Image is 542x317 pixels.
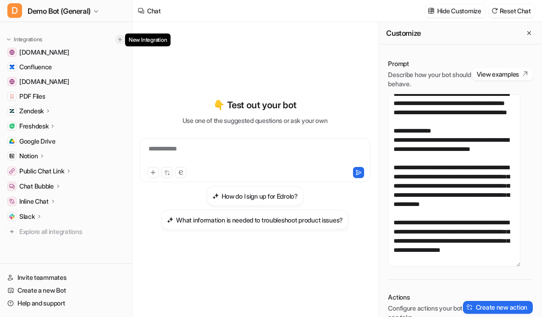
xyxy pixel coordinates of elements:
[4,284,128,297] a: Create a new Bot
[9,153,15,159] img: Notion
[491,7,498,14] img: reset
[7,3,22,18] span: D
[467,304,473,311] img: create-action-icon.svg
[19,92,45,101] span: PDF Files
[388,293,462,302] p: Actions
[7,227,17,236] img: explore all integrations
[19,167,64,176] p: Public Chat Link
[9,79,15,84] img: www.airbnb.com
[167,217,173,223] img: What information is needed to troubleshoot product issues?
[19,212,35,221] p: Slack
[472,67,533,80] button: View examples
[9,64,15,70] img: Confluence
[388,59,472,68] p: Prompt
[4,46,128,59] a: www.atlassian.com[DOMAIN_NAME]
[463,301,533,314] button: Create new action
[437,6,481,16] p: Hide Customize
[19,224,125,239] span: Explore all integrations
[19,122,48,131] p: Freshdesk
[9,50,15,55] img: www.atlassian.com
[6,36,12,43] img: expand menu
[386,28,421,38] h2: Customize
[4,271,128,284] a: Invite teammates
[14,36,42,43] p: Integrations
[19,77,69,86] span: [DOMAIN_NAME]
[19,62,52,72] span: Confluence
[4,90,128,103] a: PDF FilesPDF Files
[9,108,15,114] img: Zendesk
[4,75,128,88] a: www.airbnb.com[DOMAIN_NAME]
[9,139,15,144] img: Google Drive
[19,106,44,116] p: Zendesk
[4,35,45,44] button: Integrations
[4,297,128,310] a: Help and support
[9,214,15,219] img: Slack
[9,184,15,189] img: Chat Bubble
[212,193,219,200] img: How do I sign up for Edrolo?
[4,225,128,238] a: Explore all integrations
[19,197,49,206] p: Inline Chat
[425,4,485,17] button: Hide Customize
[213,98,296,112] p: 👇 Test out your bot
[28,5,91,17] span: Demo Bot (General)
[183,116,328,125] p: Use one of the suggested questions or ask your own
[489,4,535,17] button: Reset Chat
[9,168,15,174] img: Public Chat Link
[117,36,123,43] img: menu_add.svg
[19,137,56,146] span: Google Drive
[19,182,54,191] p: Chat Bubble
[222,191,298,201] h3: How do I sign up for Edrolo?
[388,70,472,89] p: Describe how your bot should behave.
[9,199,15,204] img: Inline Chat
[161,210,348,230] button: What information is needed to troubleshoot product issues?What information is needed to troublesh...
[207,186,303,206] button: How do I sign up for Edrolo?How do I sign up for Edrolo?
[4,61,128,73] a: ConfluenceConfluence
[19,151,38,161] p: Notion
[147,6,161,16] div: Chat
[4,135,128,148] a: Google DriveGoogle Drive
[9,94,15,99] img: PDF Files
[9,123,15,129] img: Freshdesk
[524,28,535,39] button: Close flyout
[19,48,69,57] span: [DOMAIN_NAME]
[176,215,343,225] h3: What information is needed to troubleshoot product issues?
[428,7,434,14] img: customize
[125,33,171,46] span: New Integration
